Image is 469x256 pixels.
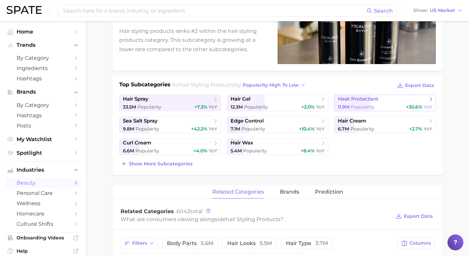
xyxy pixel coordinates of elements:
[334,95,436,111] a: heat protectant11.9m Popularity+30.6% YoY
[62,5,367,16] input: Search here for a brand, industry, or ingredient
[5,110,81,121] a: Hashtags
[123,118,158,124] span: sea salt spray
[231,96,250,102] span: hair gel
[17,102,70,108] span: by Category
[209,148,217,154] span: YoY
[17,221,70,227] span: cultural shifts
[405,83,434,88] span: Export Data
[5,53,81,63] a: by Category
[409,240,431,246] span: Columns
[338,118,366,124] span: hair cream
[180,82,234,88] span: hair styling products
[194,104,207,110] span: +7.3%
[424,104,432,110] span: YoY
[398,238,435,249] button: Columns
[316,126,325,132] span: YoY
[231,148,242,154] span: 5.4m
[201,240,213,246] span: 5.6m
[209,126,217,132] span: YoY
[123,148,134,154] span: 6.6m
[17,89,70,95] span: Brands
[7,6,42,14] img: SPATE
[17,29,70,35] span: Home
[177,208,190,214] span: 6043
[5,209,81,219] a: homecare
[5,121,81,131] a: Posts
[17,248,70,254] span: Help
[17,55,70,61] span: by Category
[17,150,70,156] span: Spotlight
[338,104,349,110] span: 11.9m
[241,126,265,132] span: Popularity
[121,238,158,249] button: Filters
[17,123,70,129] span: Posts
[119,117,221,133] a: sea salt spray9.8m Popularity+42.2% YoY
[17,112,70,119] span: Hashtags
[299,126,315,132] span: +10.4%
[413,9,428,12] span: Show
[123,104,136,110] span: 33.5m
[212,189,264,195] span: related categories
[243,82,299,88] span: popularity high to low
[5,198,81,209] a: wellness
[121,208,174,214] span: Related Categories
[316,104,325,110] span: YoY
[17,136,70,142] span: My Watchlist
[17,42,70,48] span: Trends
[167,241,213,246] span: body parts
[315,189,343,195] span: Prediction
[209,104,217,110] span: YoY
[226,216,281,222] span: hair styling products
[5,40,81,50] button: Trends
[231,140,253,146] span: hair wax
[231,104,243,110] span: 12.3m
[301,104,315,110] span: +2.0%
[5,178,81,188] a: beauty
[191,126,207,132] span: +42.2%
[5,73,81,84] a: Hashtags
[129,161,192,167] span: Show more subcategories
[137,104,161,110] span: Popularity
[132,240,147,246] span: Filters
[5,165,81,175] button: Industries
[123,96,148,102] span: hair spray
[135,148,159,154] span: Popularity
[17,167,70,173] span: Industries
[5,100,81,110] a: by Category
[227,95,329,111] a: hair gel12.3m Popularity+2.0% YoY
[350,126,374,132] span: Popularity
[260,240,272,246] span: 5.5m
[5,246,81,256] a: Help
[374,8,393,14] span: Search
[241,81,308,90] button: popularity high to low
[424,126,432,132] span: YoY
[286,241,328,246] span: hair type
[227,138,329,155] a: hair wax5.4m Popularity+8.4% YoY
[280,189,299,195] span: brands
[243,148,267,154] span: Popularity
[338,96,378,102] span: heat protectant
[119,95,221,111] a: hair spray33.5m Popularity+7.3% YoY
[123,126,134,132] span: 9.8m
[17,200,70,207] span: wellness
[406,104,422,110] span: +30.6%
[334,117,436,133] a: hair cream6.7m Popularity+2.7% YoY
[394,212,435,221] button: Export Data
[17,190,70,196] span: personal care
[231,126,240,132] span: 7.1m
[119,27,270,54] p: Hair styling products ranks #2 within the hair styling products category. This subcategory is gro...
[409,126,422,132] span: +2.7%
[5,87,81,97] button: Brands
[316,148,325,154] span: YoY
[193,148,207,154] span: +4.0%
[227,241,272,246] span: hair looks
[5,27,81,37] a: Home
[5,188,81,198] a: personal care
[135,126,159,132] span: Popularity
[5,233,81,243] a: Onboarding Videos
[412,6,464,15] button: ShowUS Market
[5,63,81,73] a: Ingredients
[351,104,375,110] span: Popularity
[173,82,308,88] span: for by
[17,75,70,82] span: Hashtags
